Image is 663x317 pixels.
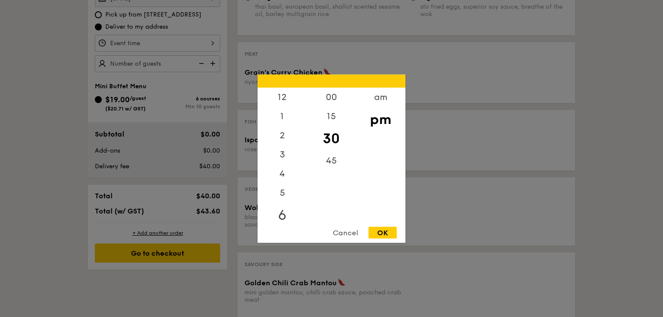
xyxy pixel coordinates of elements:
div: am [356,87,405,107]
div: Cancel [324,227,367,238]
div: 2 [258,126,307,145]
div: pm [356,107,405,132]
div: OK [368,227,397,238]
div: 12 [258,87,307,107]
div: 15 [307,107,356,126]
div: 30 [307,126,356,151]
div: 4 [258,164,307,183]
div: 1 [258,107,307,126]
div: 00 [307,87,356,107]
div: 45 [307,151,356,170]
div: 5 [258,183,307,202]
div: 3 [258,145,307,164]
div: 6 [258,202,307,227]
